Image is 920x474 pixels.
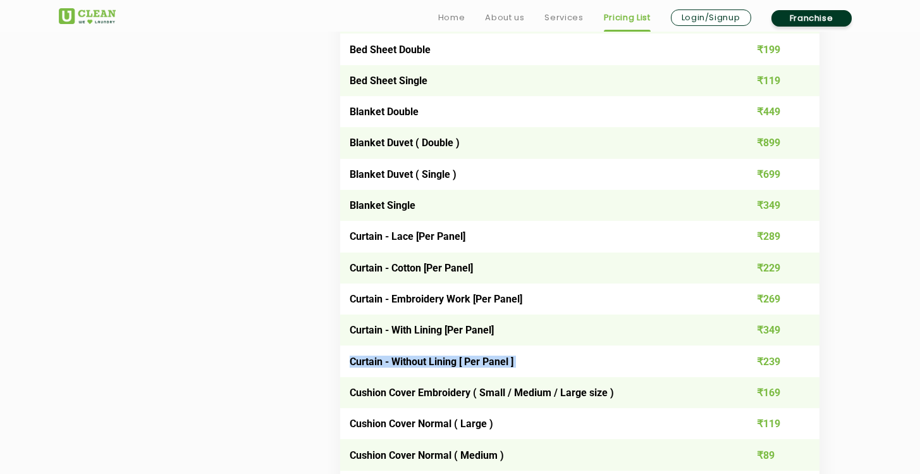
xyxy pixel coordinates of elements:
[340,284,724,315] td: Curtain - Embroidery Work [Per Panel]
[438,10,465,25] a: Home
[340,65,724,96] td: Bed Sheet Single
[340,408,724,439] td: Cushion Cover Normal ( Large )
[340,127,724,158] td: Blanket Duvet ( Double )
[485,10,524,25] a: About us
[544,10,583,25] a: Services
[723,34,819,65] td: ₹199
[340,377,724,408] td: Cushion Cover Embroidery ( Small / Medium / Large size )
[723,284,819,315] td: ₹269
[723,315,819,346] td: ₹349
[723,159,819,190] td: ₹699
[340,439,724,470] td: Cushion Cover Normal ( Medium )
[671,9,751,26] a: Login/Signup
[59,8,116,24] img: UClean Laundry and Dry Cleaning
[340,159,724,190] td: Blanket Duvet ( Single )
[340,34,724,65] td: Bed Sheet Double
[723,190,819,221] td: ₹349
[723,408,819,439] td: ₹119
[723,253,819,284] td: ₹229
[723,346,819,377] td: ₹239
[723,439,819,470] td: ₹89
[340,221,724,252] td: Curtain - Lace [Per Panel]
[340,96,724,127] td: Blanket Double
[340,190,724,221] td: Blanket Single
[340,346,724,377] td: Curtain - Without Lining [ Per Panel ]
[723,127,819,158] td: ₹899
[723,221,819,252] td: ₹289
[340,315,724,346] td: Curtain - With Lining [Per Panel]
[604,10,651,25] a: Pricing List
[771,10,852,27] a: Franchise
[340,253,724,284] td: Curtain - Cotton [Per Panel]
[723,96,819,127] td: ₹449
[723,377,819,408] td: ₹169
[723,65,819,96] td: ₹119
